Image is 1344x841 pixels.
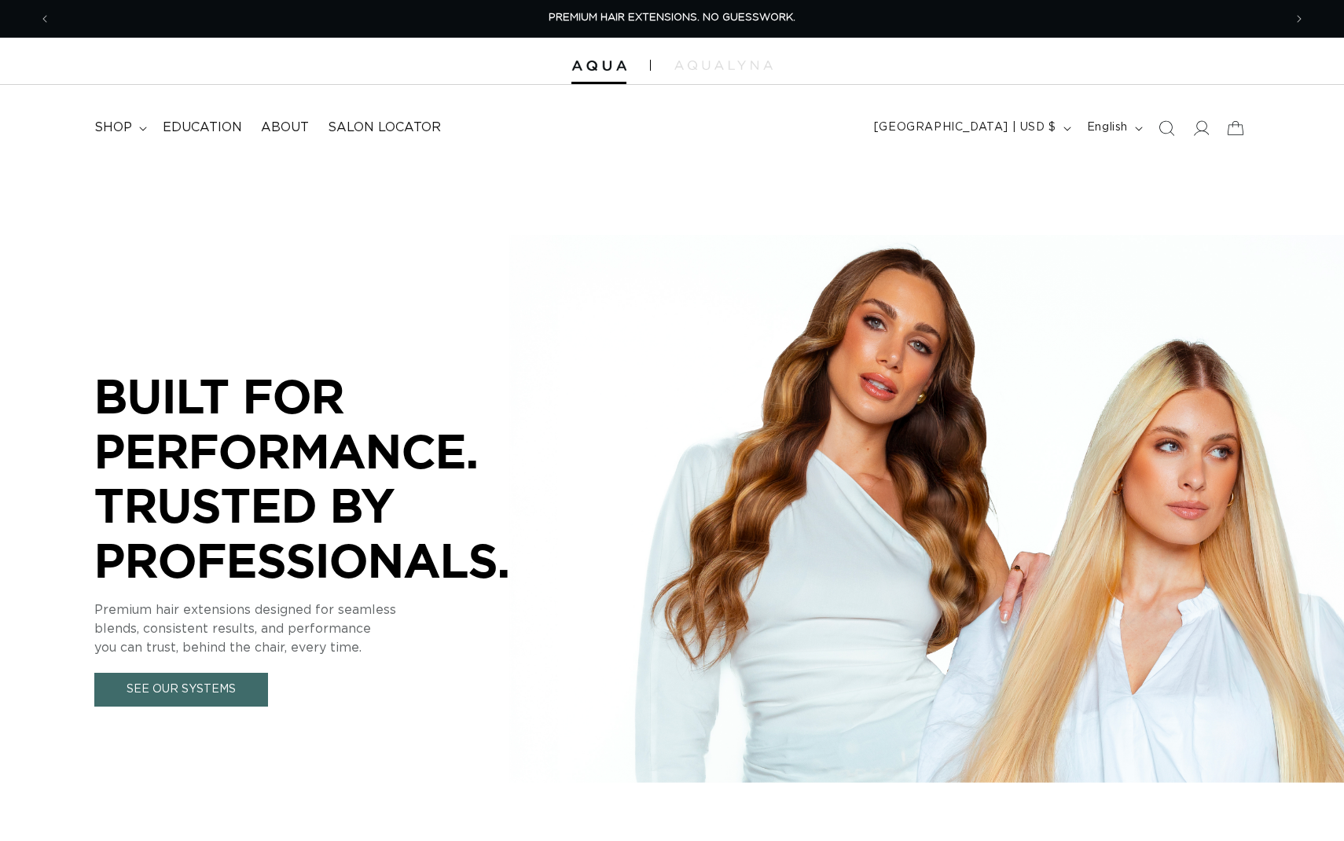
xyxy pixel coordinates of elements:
[85,110,153,145] summary: shop
[261,119,309,136] span: About
[1282,4,1316,34] button: Next announcement
[571,61,626,72] img: Aqua Hair Extensions
[1087,119,1128,136] span: English
[94,119,132,136] span: shop
[163,119,242,136] span: Education
[865,113,1078,143] button: [GEOGRAPHIC_DATA] | USD $
[549,13,795,23] span: PREMIUM HAIR EXTENSIONS. NO GUESSWORK.
[1078,113,1149,143] button: English
[252,110,318,145] a: About
[94,369,566,587] p: BUILT FOR PERFORMANCE. TRUSTED BY PROFESSIONALS.
[674,61,773,70] img: aqualyna.com
[94,673,268,707] a: See Our Systems
[153,110,252,145] a: Education
[328,119,441,136] span: Salon Locator
[318,110,450,145] a: Salon Locator
[94,600,566,657] p: Premium hair extensions designed for seamless blends, consistent results, and performance you can...
[874,119,1056,136] span: [GEOGRAPHIC_DATA] | USD $
[1149,111,1184,145] summary: Search
[28,4,62,34] button: Previous announcement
